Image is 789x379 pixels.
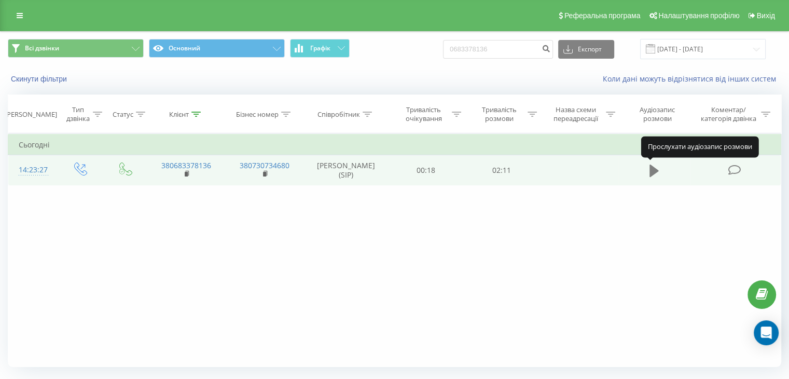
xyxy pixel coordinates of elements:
[8,74,72,84] button: Скинути фільтри
[240,160,289,170] a: 380730734680
[757,11,775,20] span: Вихід
[658,11,739,20] span: Налаштування профілю
[25,44,59,52] span: Всі дзвінки
[5,110,57,119] div: [PERSON_NAME]
[627,105,688,123] div: Аудіозапис розмови
[113,110,133,119] div: Статус
[310,45,330,52] span: Графік
[304,155,389,185] td: [PERSON_NAME] (SIP)
[65,105,90,123] div: Тип дзвінка
[290,39,350,58] button: Графік
[641,137,759,157] div: Прослухати аудіозапис розмови
[754,320,779,345] div: Open Intercom Messenger
[317,110,360,119] div: Співробітник
[8,39,144,58] button: Всі дзвінки
[564,11,641,20] span: Реферальна програма
[443,40,553,59] input: Пошук за номером
[603,74,781,84] a: Коли дані можуть відрізнятися вiд інших систем
[473,105,525,123] div: Тривалість розмови
[464,155,539,185] td: 02:11
[549,105,603,123] div: Назва схеми переадресації
[698,105,758,123] div: Коментар/категорія дзвінка
[558,40,614,59] button: Експорт
[149,39,285,58] button: Основний
[169,110,189,119] div: Клієнт
[389,155,464,185] td: 00:18
[8,134,781,155] td: Сьогодні
[236,110,279,119] div: Бізнес номер
[398,105,450,123] div: Тривалість очікування
[19,160,46,180] div: 14:23:27
[161,160,211,170] a: 380683378136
